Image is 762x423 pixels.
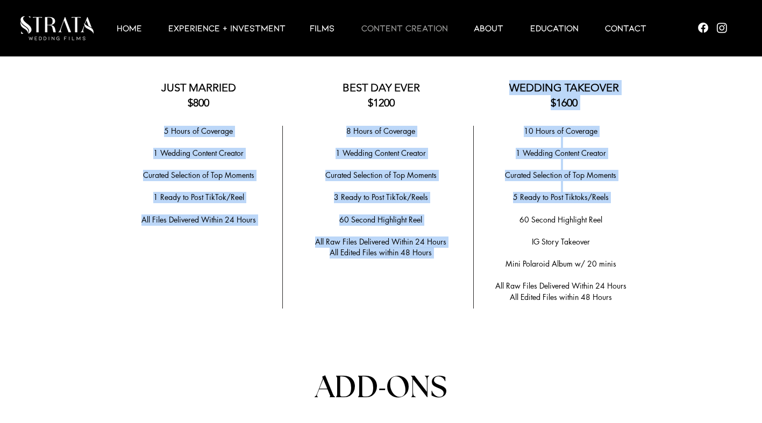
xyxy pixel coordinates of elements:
[161,81,236,94] span: JUST MARRIED
[592,21,659,34] a: Contact
[153,192,244,202] span: 1 Ready to Post TikTok/Reel
[386,373,447,403] span: ONS
[495,281,626,291] span: All Raw Files Delivered Within 24 Hours
[343,81,420,109] span: BEST DAY EVER $1200
[188,96,209,109] span: $800
[524,126,597,136] span: 10 Hours of Coverage
[519,214,602,225] span: 60 Second Highlight Reel
[346,126,415,136] span: 8 Hours of Coverage
[111,21,147,34] p: HOME
[356,21,453,34] p: CONTENT CREATION
[143,170,254,180] span: ​Curated Selection of Top Moments
[334,192,428,202] span: 3 Ready to Post TikTok/Reels
[505,170,616,180] span: Curated Selection of Top Moments
[304,21,340,34] p: Films
[460,21,517,34] a: ABOUT
[348,21,460,34] a: CONTENT CREATION
[103,21,155,34] a: HOME
[468,21,509,34] p: ABOUT
[164,126,233,136] span: 5 Hours of Coverage
[696,21,729,34] ul: Social Bar
[102,21,660,34] nav: Site
[141,214,256,225] span: All Files Delivered Within 24 Hours
[513,192,609,202] span: 5 Ready to Post Tiktoks/Reels
[517,21,592,34] a: EDUCATION
[509,81,619,109] span: WEDDING TAKEOVER $1600
[525,21,584,34] p: EDUCATION
[315,236,446,247] span: All Raw Files Delivered Within 24 Hours
[336,148,426,158] span: 1 Wedding Content Creator
[516,148,606,158] span: 1 Wedding Content Creator
[155,21,296,34] a: EXPERIENCE + INVESTMENT
[600,21,652,34] p: Contact
[339,214,422,225] span: 60 Second Highlight Reel
[315,373,379,403] span: ADD
[325,170,437,180] span: ​Curated Selection of Top Moments
[296,21,348,34] a: Films
[330,247,432,257] span: All Edited Files within 48 Hours
[379,368,386,405] span: -
[510,292,612,302] span: All Edited Files within 48 Hours
[163,21,291,34] p: EXPERIENCE + INVESTMENT
[505,259,616,269] span: Mini Polaroid Album w/ 20 minis
[20,16,94,40] img: LUX STRATA TEST_edited.png
[532,236,590,247] span: IG Story Takeover
[153,148,244,158] span: 1 Wedding Content Creator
